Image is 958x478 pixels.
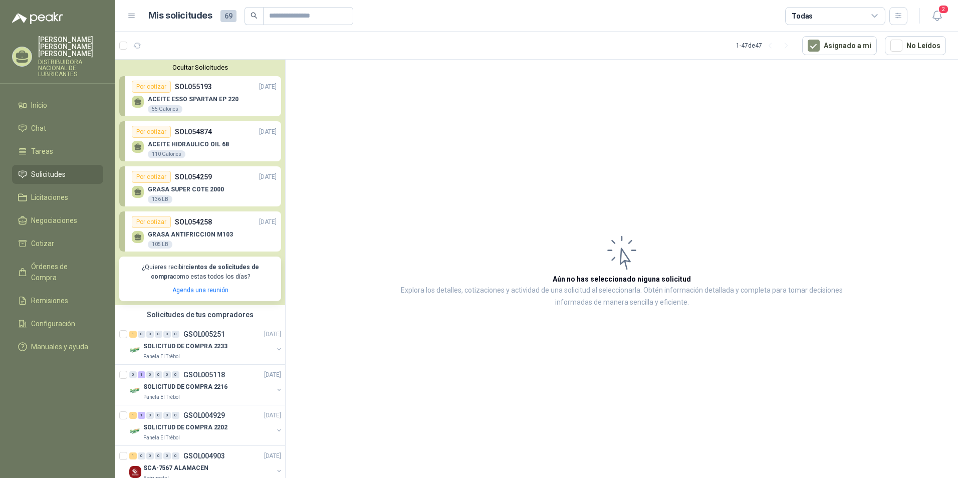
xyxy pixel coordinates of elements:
[148,231,233,238] p: GRASA ANTIFRICCION M103
[736,38,794,54] div: 1 - 47 de 47
[155,331,162,338] div: 0
[155,371,162,378] div: 0
[163,412,171,419] div: 0
[12,12,63,24] img: Logo peakr
[938,5,949,14] span: 2
[132,126,171,138] div: Por cotizar
[119,76,281,116] a: Por cotizarSOL055193[DATE] ACEITE ESSO SPARTAN EP 22055 Galones
[143,463,208,472] p: SCA-7567 ALAMACEN
[175,216,212,227] p: SOL054258
[172,452,179,459] div: 0
[115,305,285,324] div: Solicitudes de tus compradores
[12,96,103,115] a: Inicio
[259,217,277,227] p: [DATE]
[129,344,141,356] img: Company Logo
[143,393,180,401] p: Panela El Trébol
[31,100,47,111] span: Inicio
[132,81,171,93] div: Por cotizar
[183,452,225,459] p: GSOL004903
[146,452,154,459] div: 0
[928,7,946,25] button: 2
[12,188,103,207] a: Licitaciones
[163,452,171,459] div: 0
[129,409,283,441] a: 1 1 0 0 0 0 GSOL004929[DATE] Company LogoSOLICITUD DE COMPRA 2202Panela El Trébol
[119,211,281,252] a: Por cotizarSOL054258[DATE] GRASA ANTIFRICCION M103105 LB
[148,105,182,113] div: 55 Galones
[129,371,137,378] div: 0
[148,195,172,203] div: 136 LB
[31,169,66,180] span: Solicitudes
[38,59,103,77] p: DISTRIBUIDORA NACIONAL DE LUBRICANTES
[151,264,259,280] b: cientos de solicitudes de compra
[148,241,172,249] div: 105 LB
[143,422,227,432] p: SOLICITUD DE COMPRA 2202
[31,192,68,203] span: Licitaciones
[251,12,258,19] span: search
[264,370,281,379] p: [DATE]
[12,234,103,253] a: Cotizar
[148,186,224,193] p: GRASA SUPER COTE 2000
[12,211,103,230] a: Negociaciones
[386,285,858,309] p: Explora los detalles, cotizaciones y actividad de una solicitud al seleccionarla. Obtén informaci...
[129,331,137,338] div: 1
[12,142,103,161] a: Tareas
[146,371,154,378] div: 0
[175,81,212,92] p: SOL055193
[31,215,77,226] span: Negociaciones
[143,382,227,391] p: SOLICITUD DE COMPRA 2216
[12,314,103,333] a: Configuración
[264,451,281,460] p: [DATE]
[129,412,137,419] div: 1
[163,331,171,338] div: 0
[175,126,212,137] p: SOL054874
[119,166,281,206] a: Por cotizarSOL054259[DATE] GRASA SUPER COTE 2000136 LB
[172,331,179,338] div: 0
[119,64,281,71] button: Ocultar Solicitudes
[163,371,171,378] div: 0
[143,341,227,351] p: SOLICITUD DE COMPRA 2233
[31,123,46,134] span: Chat
[138,412,145,419] div: 1
[129,385,141,397] img: Company Logo
[172,287,228,294] a: Agenda una reunión
[148,9,212,23] h1: Mis solicitudes
[553,274,691,285] h3: Aún no has seleccionado niguna solicitud
[172,412,179,419] div: 0
[183,412,225,419] p: GSOL004929
[259,127,277,137] p: [DATE]
[183,331,225,338] p: GSOL005251
[146,331,154,338] div: 0
[132,216,171,228] div: Por cotizar
[129,328,283,360] a: 1 0 0 0 0 0 GSOL005251[DATE] Company LogoSOLICITUD DE COMPRA 2233Panela El Trébol
[31,295,68,306] span: Remisiones
[119,121,281,161] a: Por cotizarSOL054874[DATE] ACEITE HIDRAULICO OIL 68110 Galones
[31,318,75,329] span: Configuración
[148,141,229,148] p: ACEITE HIDRAULICO OIL 68
[115,60,285,305] div: Ocultar SolicitudesPor cotizarSOL055193[DATE] ACEITE ESSO SPARTAN EP 22055 GalonesPor cotizarSOL0...
[12,165,103,184] a: Solicitudes
[155,412,162,419] div: 0
[148,96,238,103] p: ACEITE ESSO SPARTAN EP 220
[129,425,141,437] img: Company Logo
[885,36,946,55] button: No Leídos
[146,412,154,419] div: 0
[259,82,277,92] p: [DATE]
[31,238,54,249] span: Cotizar
[38,36,103,57] p: [PERSON_NAME] [PERSON_NAME] [PERSON_NAME]
[129,466,141,478] img: Company Logo
[138,331,145,338] div: 0
[132,171,171,183] div: Por cotizar
[259,172,277,182] p: [DATE]
[12,337,103,356] a: Manuales y ayuda
[220,10,236,22] span: 69
[12,257,103,287] a: Órdenes de Compra
[12,119,103,138] a: Chat
[138,452,145,459] div: 0
[125,263,275,282] p: ¿Quieres recibir como estas todos los días?
[264,410,281,420] p: [DATE]
[148,150,185,158] div: 110 Galones
[143,433,180,441] p: Panela El Trébol
[31,341,88,352] span: Manuales y ayuda
[12,291,103,310] a: Remisiones
[802,36,877,55] button: Asignado a mi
